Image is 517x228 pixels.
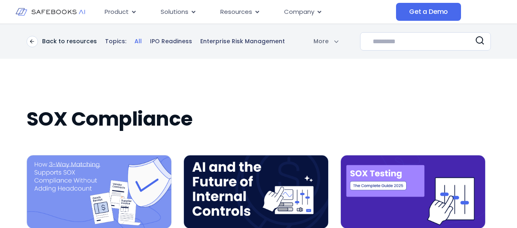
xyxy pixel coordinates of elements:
[105,38,126,46] p: Topics:
[284,7,314,17] span: Company
[150,38,192,46] a: IPO Readiness
[134,38,142,46] a: All
[161,7,188,17] span: Solutions
[42,38,97,45] p: Back to resources
[98,4,396,20] nav: Menu
[409,8,448,16] span: Get a Demo
[200,38,285,46] a: Enterprise Risk Management
[98,4,396,20] div: Menu Toggle
[220,7,252,17] span: Resources
[396,3,461,21] a: Get a Demo
[303,37,338,45] div: More
[105,7,129,17] span: Product
[27,36,97,47] a: Back to resources
[27,108,491,131] h2: SOX Compliance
